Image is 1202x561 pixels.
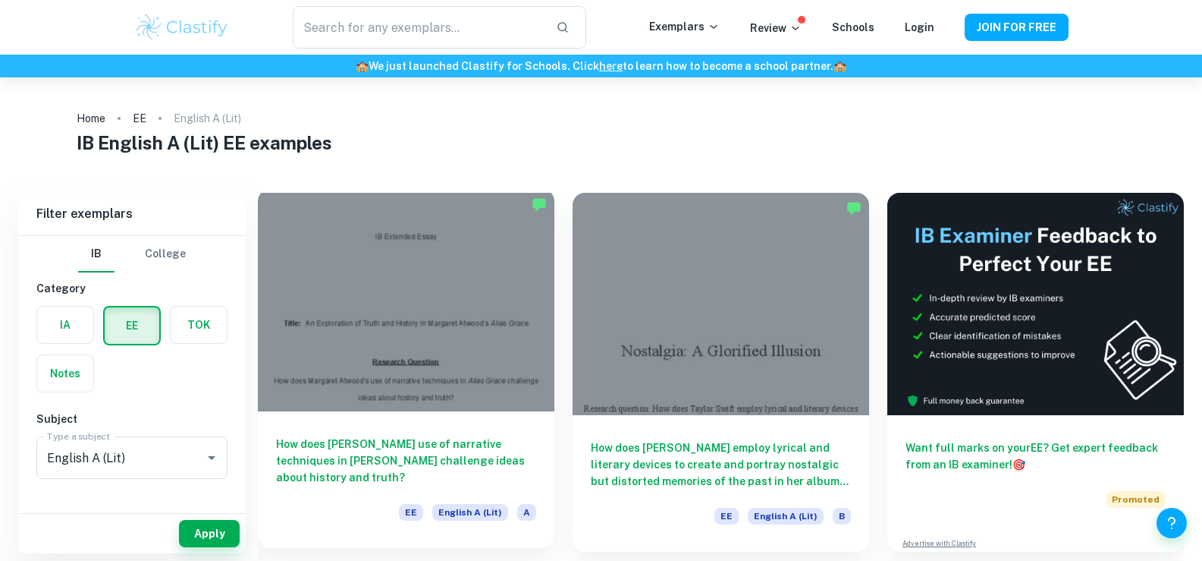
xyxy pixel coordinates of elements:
[105,307,159,344] button: EE
[174,110,241,127] p: English A (Lit)
[517,504,536,521] span: A
[18,193,246,235] h6: Filter exemplars
[134,12,231,43] img: Clastify logo
[432,504,508,521] span: English A (Lit)
[1156,508,1187,538] button: Help and Feedback
[77,108,105,129] a: Home
[276,436,536,486] h6: How does [PERSON_NAME] use of narrative techniques in [PERSON_NAME] challenge ideas about history...
[36,280,228,297] h6: Category
[36,503,228,520] h6: Criteria
[599,60,623,72] a: here
[833,508,851,525] span: B
[145,236,186,273] button: College
[133,108,146,129] a: EE
[902,538,976,549] a: Advertise with Clastify
[1106,491,1166,508] span: Promoted
[532,197,547,212] img: Marked
[714,508,739,525] span: EE
[399,504,423,521] span: EE
[905,440,1166,473] h6: Want full marks on your EE ? Get expert feedback from an IB examiner!
[36,411,228,427] h6: Subject
[750,20,802,36] p: Review
[47,430,110,443] label: Type a subject
[293,6,543,49] input: Search for any exemplars...
[77,129,1125,156] h1: IB English A (Lit) EE examples
[649,18,720,35] p: Exemplars
[171,307,227,343] button: TOK
[846,200,861,216] img: Marked
[887,193,1184,552] a: Want full marks on yourEE? Get expert feedback from an IB examiner!PromotedAdvertise with Clastify
[905,21,934,33] a: Login
[573,193,869,552] a: How does [PERSON_NAME] employ lyrical and literary devices to create and portray nostalgic but di...
[179,520,240,547] button: Apply
[591,440,851,490] h6: How does [PERSON_NAME] employ lyrical and literary devices to create and portray nostalgic but di...
[258,193,554,552] a: How does [PERSON_NAME] use of narrative techniques in [PERSON_NAME] challenge ideas about history...
[965,14,1069,41] button: JOIN FOR FREE
[78,236,186,273] div: Filter type choice
[748,508,824,525] span: English A (Lit)
[833,60,846,72] span: 🏫
[887,193,1184,415] img: Thumbnail
[37,307,93,343] button: IA
[78,236,115,273] button: IB
[37,355,93,392] button: Notes
[356,60,369,72] span: 🏫
[832,21,874,33] a: Schools
[201,447,222,468] button: Open
[1012,459,1025,471] span: 🎯
[3,58,1199,74] h6: We just launched Clastify for Schools. Click to learn how to become a school partner.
